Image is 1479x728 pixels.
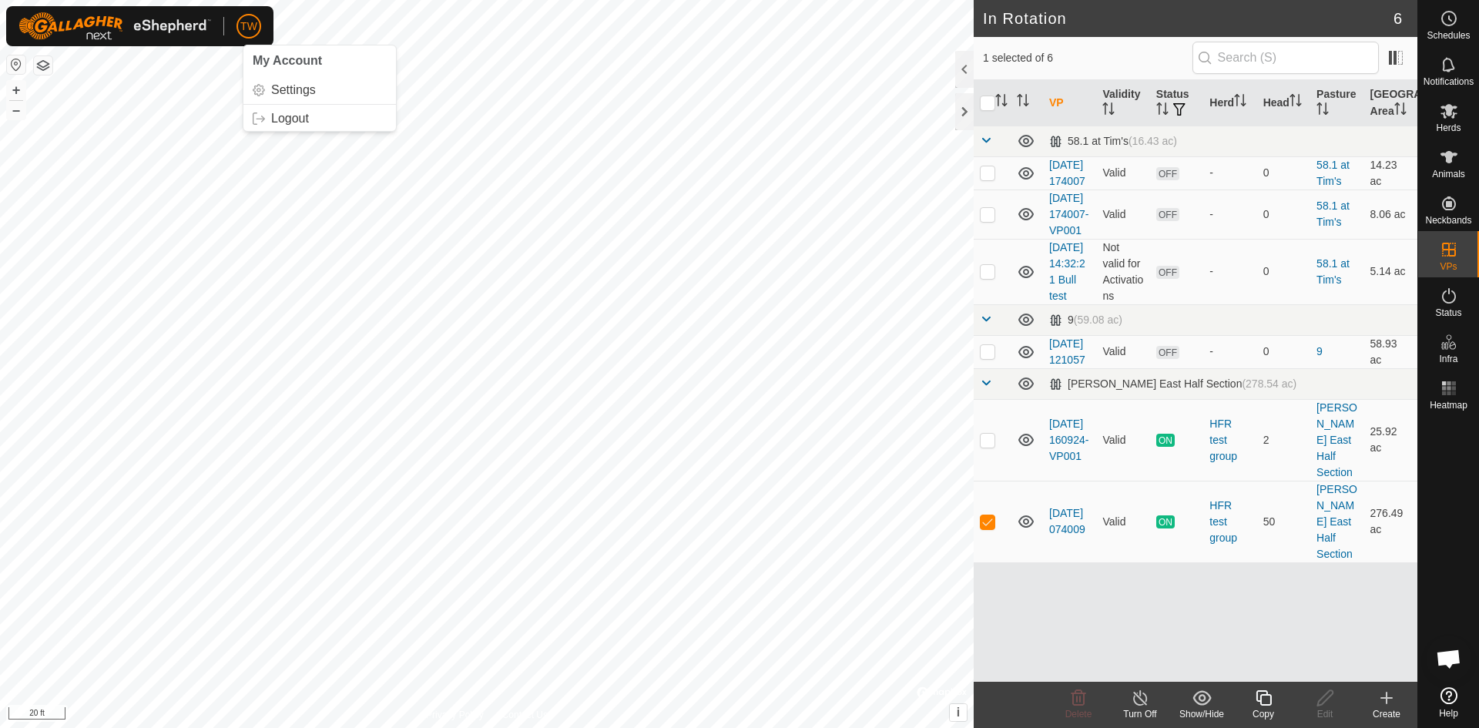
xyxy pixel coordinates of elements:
[950,704,967,721] button: i
[1257,481,1310,562] td: 50
[1209,498,1250,546] div: HFR test group
[1436,123,1461,133] span: Herds
[1316,200,1350,228] a: 58.1 at Tim's
[1209,416,1250,465] div: HFR test group
[1049,192,1088,237] a: [DATE] 174007-VP001
[1430,401,1467,410] span: Heatmap
[253,54,322,67] span: My Account
[1049,377,1296,391] div: [PERSON_NAME] East Half Section
[240,18,257,35] span: TW
[243,78,396,102] a: Settings
[1017,96,1029,109] p-sorticon: Activate to sort
[1393,7,1402,30] span: 6
[1427,31,1470,40] span: Schedules
[1257,335,1310,368] td: 0
[1049,135,1177,148] div: 58.1 at Tim's
[1096,80,1149,126] th: Validity
[1150,80,1203,126] th: Status
[1364,190,1417,239] td: 8.06 ac
[426,708,484,722] a: Privacy Policy
[1156,266,1179,279] span: OFF
[1049,507,1085,535] a: [DATE] 074009
[983,50,1192,66] span: 1 selected of 6
[1316,345,1323,357] a: 9
[271,112,309,125] span: Logout
[1156,167,1179,180] span: OFF
[1242,377,1296,390] span: (278.54 ac)
[1171,707,1232,721] div: Show/Hide
[1049,159,1085,187] a: [DATE] 174007
[18,12,211,40] img: Gallagher Logo
[1316,483,1357,560] a: [PERSON_NAME] East Half Section
[1043,80,1096,126] th: VP
[1294,707,1356,721] div: Edit
[1156,105,1169,117] p-sorticon: Activate to sort
[1310,80,1363,126] th: Pasture
[1192,42,1379,74] input: Search (S)
[1074,314,1122,326] span: (59.08 ac)
[243,106,396,131] a: Logout
[995,96,1008,109] p-sorticon: Activate to sort
[1156,515,1175,528] span: ON
[1109,707,1171,721] div: Turn Off
[1129,135,1177,147] span: (16.43 ac)
[1096,335,1149,368] td: Valid
[1156,346,1179,359] span: OFF
[7,81,25,99] button: +
[1156,208,1179,221] span: OFF
[1356,707,1417,721] div: Create
[1257,156,1310,190] td: 0
[7,101,25,119] button: –
[34,56,52,75] button: Map Layers
[1364,335,1417,368] td: 58.93 ac
[1156,434,1175,447] span: ON
[271,84,316,96] span: Settings
[1049,337,1085,366] a: [DATE] 121057
[1418,681,1479,724] a: Help
[1096,399,1149,481] td: Valid
[1232,707,1294,721] div: Copy
[1394,105,1407,117] p-sorticon: Activate to sort
[1257,399,1310,481] td: 2
[1096,481,1149,562] td: Valid
[1209,263,1250,280] div: -
[1049,241,1085,302] a: [DATE] 14:32:21 Bull test
[1049,314,1122,327] div: 9
[1257,80,1310,126] th: Head
[957,706,960,719] span: i
[1096,156,1149,190] td: Valid
[983,9,1393,28] h2: In Rotation
[1096,239,1149,304] td: Not valid for Activations
[1316,257,1350,286] a: 58.1 at Tim's
[1209,344,1250,360] div: -
[1432,169,1465,179] span: Animals
[1364,399,1417,481] td: 25.92 ac
[1426,636,1472,682] div: Open chat
[1065,709,1092,720] span: Delete
[1425,216,1471,225] span: Neckbands
[1440,262,1457,271] span: VPs
[1316,159,1350,187] a: 58.1 at Tim's
[1364,481,1417,562] td: 276.49 ac
[1049,418,1088,462] a: [DATE] 160924-VP001
[1209,206,1250,223] div: -
[1209,165,1250,181] div: -
[1234,96,1246,109] p-sorticon: Activate to sort
[1316,401,1357,478] a: [PERSON_NAME] East Half Section
[1439,709,1458,718] span: Help
[1257,239,1310,304] td: 0
[1364,156,1417,190] td: 14.23 ac
[1364,239,1417,304] td: 5.14 ac
[1439,354,1457,364] span: Infra
[1257,190,1310,239] td: 0
[502,708,548,722] a: Contact Us
[1290,96,1302,109] p-sorticon: Activate to sort
[1203,80,1256,126] th: Herd
[1364,80,1417,126] th: [GEOGRAPHIC_DATA] Area
[1424,77,1474,86] span: Notifications
[1435,308,1461,317] span: Status
[1102,105,1115,117] p-sorticon: Activate to sort
[1096,190,1149,239] td: Valid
